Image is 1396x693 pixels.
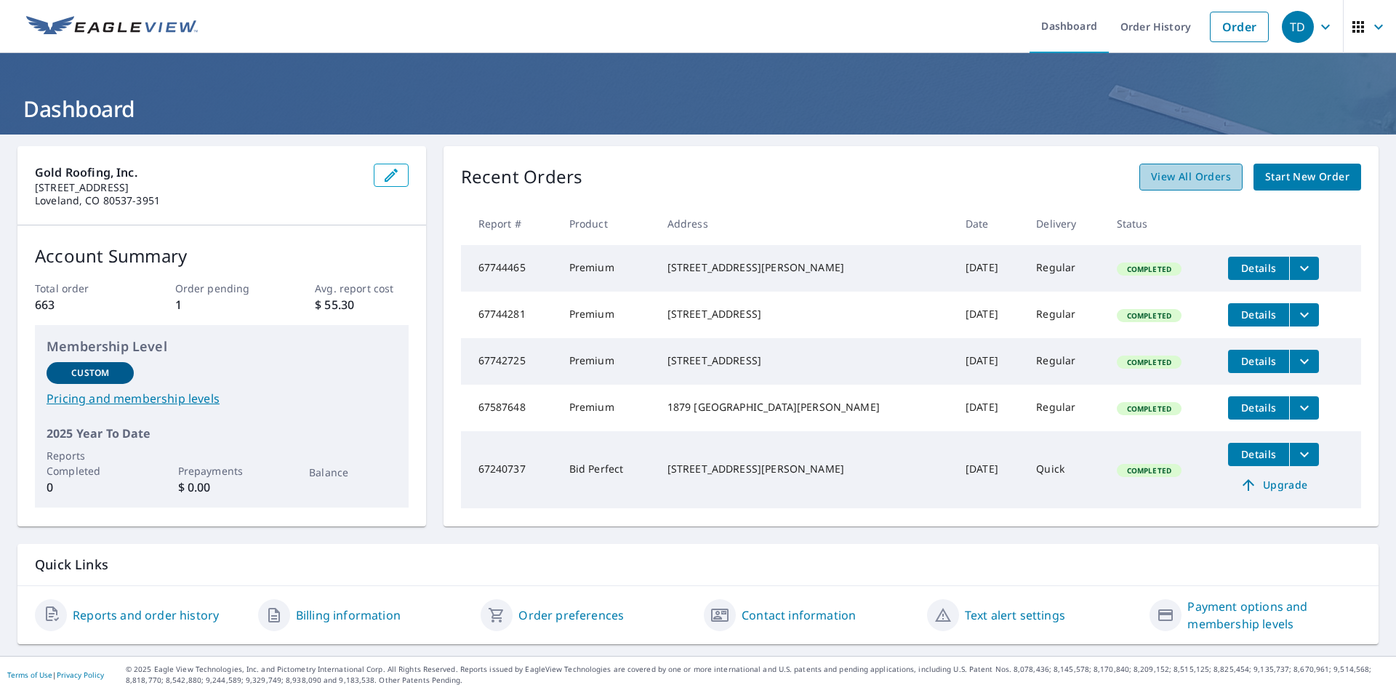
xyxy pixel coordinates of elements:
[1187,598,1361,633] a: Payment options and membership levels
[73,606,219,624] a: Reports and order history
[558,338,656,385] td: Premium
[461,292,558,338] td: 67744281
[1237,354,1280,368] span: Details
[1118,465,1180,476] span: Completed
[1228,396,1289,420] button: detailsBtn-67587648
[17,94,1379,124] h1: Dashboard
[1228,257,1289,280] button: detailsBtn-67744465
[47,390,397,407] a: Pricing and membership levels
[954,202,1024,245] th: Date
[1253,164,1361,191] a: Start New Order
[47,448,134,478] p: Reports Completed
[1151,168,1231,186] span: View All Orders
[309,465,396,480] p: Balance
[1237,447,1280,461] span: Details
[667,400,942,414] div: 1879 [GEOGRAPHIC_DATA][PERSON_NAME]
[57,670,104,680] a: Privacy Policy
[1289,396,1319,420] button: filesDropdownBtn-67587648
[7,670,104,679] p: |
[26,16,198,38] img: EV Logo
[667,307,942,321] div: [STREET_ADDRESS]
[35,164,362,181] p: Gold Roofing, Inc.
[1024,292,1104,338] td: Regular
[71,366,109,380] p: Custom
[47,337,397,356] p: Membership Level
[296,606,401,624] a: Billing information
[461,245,558,292] td: 67744465
[7,670,52,680] a: Terms of Use
[954,338,1024,385] td: [DATE]
[126,664,1389,686] p: © 2025 Eagle View Technologies, Inc. and Pictometry International Corp. All Rights Reserved. Repo...
[1024,385,1104,431] td: Regular
[47,478,134,496] p: 0
[35,181,362,194] p: [STREET_ADDRESS]
[954,385,1024,431] td: [DATE]
[558,245,656,292] td: Premium
[667,260,942,275] div: [STREET_ADDRESS][PERSON_NAME]
[35,281,128,296] p: Total order
[1228,350,1289,373] button: detailsBtn-67742725
[461,202,558,245] th: Report #
[1210,12,1269,42] a: Order
[954,245,1024,292] td: [DATE]
[558,202,656,245] th: Product
[1118,311,1180,321] span: Completed
[175,281,268,296] p: Order pending
[175,296,268,313] p: 1
[558,292,656,338] td: Premium
[954,292,1024,338] td: [DATE]
[35,556,1361,574] p: Quick Links
[315,281,408,296] p: Avg. report cost
[47,425,397,442] p: 2025 Year To Date
[178,463,265,478] p: Prepayments
[1024,245,1104,292] td: Regular
[1237,476,1310,494] span: Upgrade
[667,353,942,368] div: [STREET_ADDRESS]
[1289,257,1319,280] button: filesDropdownBtn-67744465
[1289,350,1319,373] button: filesDropdownBtn-67742725
[1289,303,1319,327] button: filesDropdownBtn-67744281
[1237,261,1280,275] span: Details
[1228,473,1319,497] a: Upgrade
[1118,357,1180,367] span: Completed
[1282,11,1314,43] div: TD
[1118,404,1180,414] span: Completed
[667,462,942,476] div: [STREET_ADDRESS][PERSON_NAME]
[461,338,558,385] td: 67742725
[518,606,624,624] a: Order preferences
[1024,202,1104,245] th: Delivery
[315,296,408,313] p: $ 55.30
[656,202,954,245] th: Address
[1024,431,1104,508] td: Quick
[965,606,1065,624] a: Text alert settings
[1024,338,1104,385] td: Regular
[1118,264,1180,274] span: Completed
[1237,308,1280,321] span: Details
[1228,443,1289,466] button: detailsBtn-67240737
[954,431,1024,508] td: [DATE]
[461,431,558,508] td: 67240737
[1289,443,1319,466] button: filesDropdownBtn-67240737
[1139,164,1243,191] a: View All Orders
[558,385,656,431] td: Premium
[558,431,656,508] td: Bid Perfect
[1105,202,1217,245] th: Status
[35,243,409,269] p: Account Summary
[1237,401,1280,414] span: Details
[461,164,583,191] p: Recent Orders
[1228,303,1289,327] button: detailsBtn-67744281
[742,606,856,624] a: Contact information
[461,385,558,431] td: 67587648
[1265,168,1349,186] span: Start New Order
[35,194,362,207] p: Loveland, CO 80537-3951
[35,296,128,313] p: 663
[178,478,265,496] p: $ 0.00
